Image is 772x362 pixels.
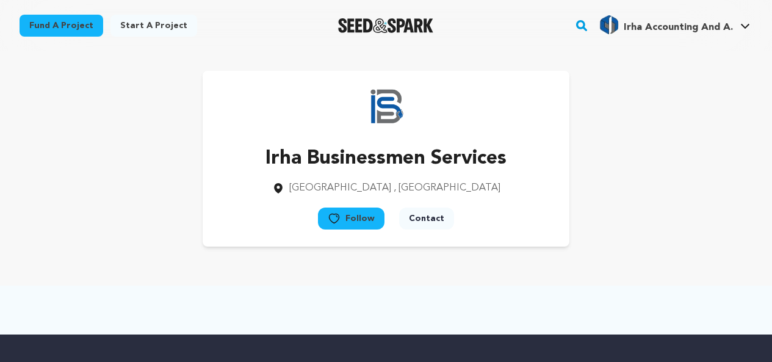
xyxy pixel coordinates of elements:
[265,144,507,173] p: Irha Businessmen Services
[599,15,733,35] div: Irha Accounting And A.'s Profile
[597,13,752,38] span: Irha Accounting And A.'s Profile
[289,183,391,193] span: [GEOGRAPHIC_DATA]
[338,18,434,33] img: Seed&Spark Logo Dark Mode
[110,15,197,37] a: Start a project
[394,183,500,193] span: , [GEOGRAPHIC_DATA]
[318,208,384,230] button: Follow
[362,83,411,132] img: https://seedandspark-static.s3.us-east-2.amazonaws.com/images/User/002/177/502/medium/3c1c03f4df5...
[599,15,619,35] img: dca001c1a7d8a7f8.jpg
[338,18,434,33] a: Seed&Spark Homepage
[597,13,752,35] a: Irha Accounting And A.'s Profile
[624,23,733,32] span: Irha Accounting And A.
[399,208,454,230] button: Contact
[20,15,103,37] a: Fund a project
